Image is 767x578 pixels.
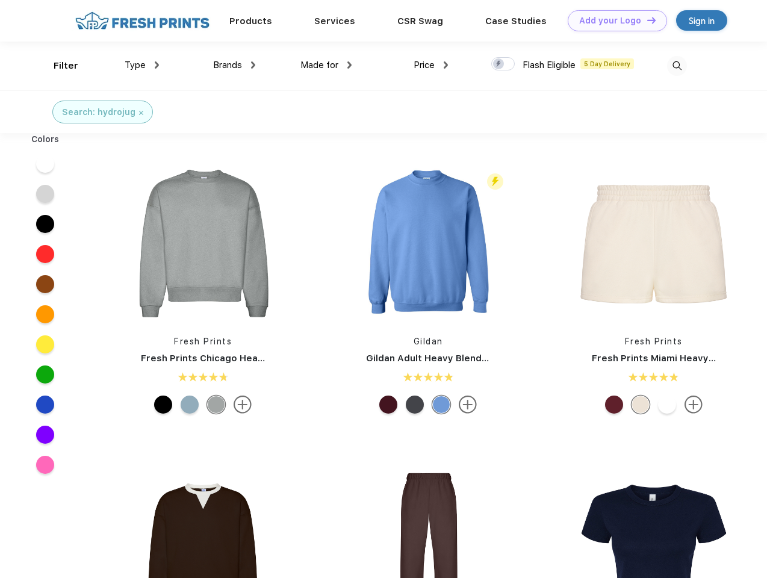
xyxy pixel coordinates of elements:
a: Fresh Prints Chicago Heavyweight Crewneck [141,353,349,364]
img: dropdown.png [444,61,448,69]
div: Slate Blue [181,396,199,414]
div: Crimson Red mto [605,396,623,414]
span: 5 Day Delivery [580,58,634,69]
a: Products [229,16,272,26]
span: Brands [213,60,242,70]
img: more.svg [685,396,703,414]
div: Black [154,396,172,414]
div: Colors [22,133,69,146]
div: Maroon [379,396,397,414]
img: DT [647,17,656,23]
span: Price [414,60,435,70]
a: Gildan Adult Heavy Blend Adult 8 Oz. 50/50 Fleece Crew [366,353,624,364]
img: dropdown.png [251,61,255,69]
img: fo%20logo%202.webp [72,10,213,31]
div: Charcoal [406,396,424,414]
a: Fresh Prints [625,337,683,346]
img: filter_cancel.svg [139,111,143,115]
div: Carolina Blue [432,396,450,414]
img: dropdown.png [347,61,352,69]
span: Type [125,60,146,70]
div: Buttermilk mto [632,396,650,414]
a: Fresh Prints [174,337,232,346]
img: more.svg [459,396,477,414]
img: func=resize&h=266 [348,163,508,323]
a: Sign in [676,10,727,31]
img: desktop_search.svg [667,56,687,76]
div: Filter [54,59,78,73]
div: Search: hydrojug [62,106,135,119]
div: White [658,396,676,414]
img: flash_active_toggle.svg [487,173,503,190]
img: more.svg [234,396,252,414]
span: Flash Eligible [523,60,576,70]
div: Sign in [689,14,715,28]
div: Add your Logo [579,16,641,26]
span: Made for [300,60,338,70]
div: Heathered Grey mto [207,396,225,414]
a: Gildan [414,337,443,346]
img: dropdown.png [155,61,159,69]
img: func=resize&h=266 [123,163,283,323]
img: func=resize&h=266 [574,163,734,323]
